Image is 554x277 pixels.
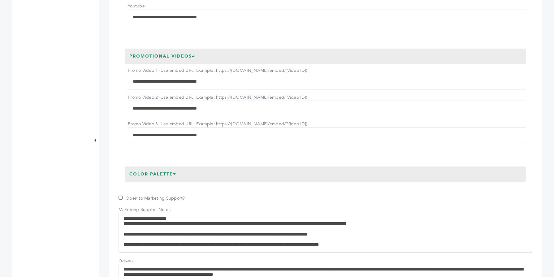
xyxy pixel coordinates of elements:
h3: Promotional Videos [125,49,200,64]
label: Promo Video 1 (Use embed URL. Example: https://[DOMAIN_NAME]/embed/[Video ID]) [128,67,307,74]
label: Marketing Support Notes [119,207,171,213]
label: Youtube [128,3,171,9]
label: Policies [119,258,162,264]
label: Promo Video 3 (Use embed URL. Example: https://[DOMAIN_NAME]/embed/[Video ID]) [128,121,307,127]
h3: Color Palette [125,167,181,182]
label: Promo Video 2 (Use embed URL. Example: https://[DOMAIN_NAME]/embed/[Video ID]) [128,94,307,101]
input: Open to Marketing Support? [119,196,123,200]
label: Open to Marketing Support? [119,195,185,201]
